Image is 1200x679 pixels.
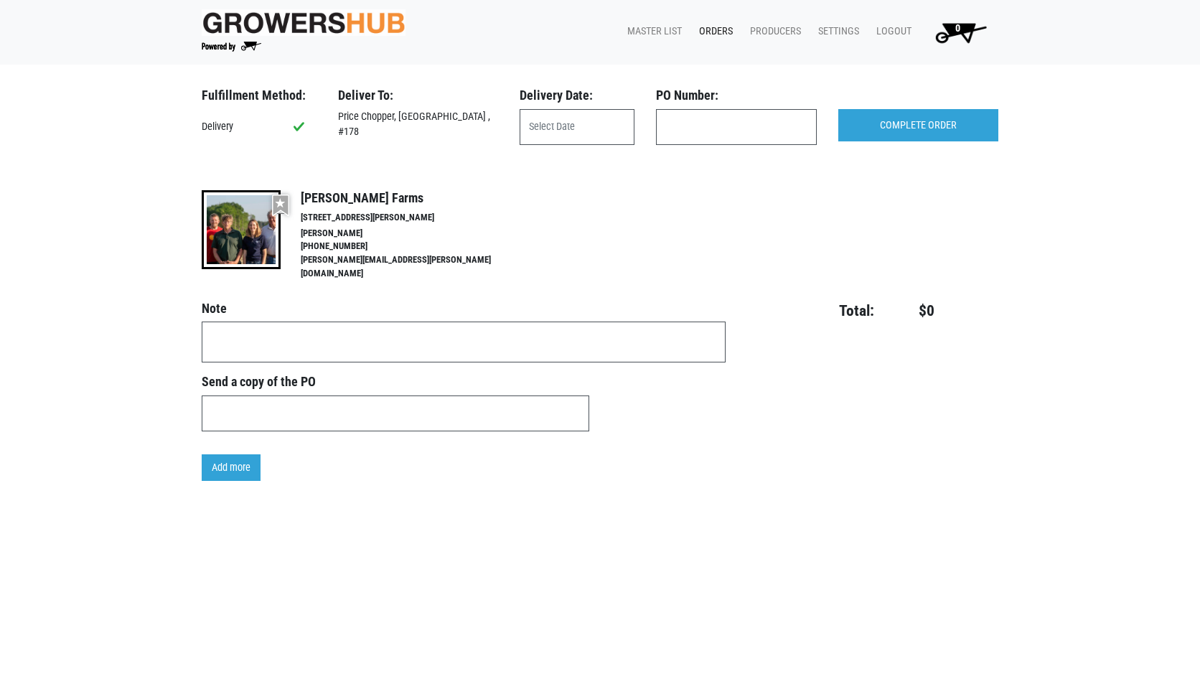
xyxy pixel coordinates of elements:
a: Producers [739,18,807,45]
input: Select Date [520,109,634,145]
h4: Note [202,301,726,317]
img: Powered by Big Wheelbarrow [202,42,261,52]
a: Master List [616,18,688,45]
li: [PHONE_NUMBER] [301,240,522,253]
img: original-fc7597fdc6adbb9d0e2ae620e786d1a2.jpg [202,9,406,36]
h4: $0 [883,301,934,320]
h3: Delivery Date: [520,88,634,103]
a: Orders [688,18,739,45]
h3: PO Number: [656,88,816,103]
h4: Total: [748,301,874,320]
a: Add more [202,454,261,482]
a: 0 [917,18,998,47]
h4: [PERSON_NAME] Farms [301,190,522,206]
img: Cart [929,18,993,47]
a: Logout [865,18,917,45]
input: COMPLETE ORDER [838,109,998,142]
span: 0 [955,22,960,34]
a: Settings [807,18,865,45]
h3: Deliver To: [338,88,498,103]
li: [PERSON_NAME][EMAIL_ADDRESS][PERSON_NAME][DOMAIN_NAME] [301,253,522,281]
img: thumbnail-8a08f3346781c529aa742b86dead986c.jpg [202,190,281,269]
div: Price Chopper, [GEOGRAPHIC_DATA] , #178 [327,109,509,140]
h3: Fulfillment Method: [202,88,317,103]
li: [STREET_ADDRESS][PERSON_NAME] [301,211,522,225]
h3: Send a copy of the PO [202,374,589,390]
li: [PERSON_NAME] [301,227,522,240]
